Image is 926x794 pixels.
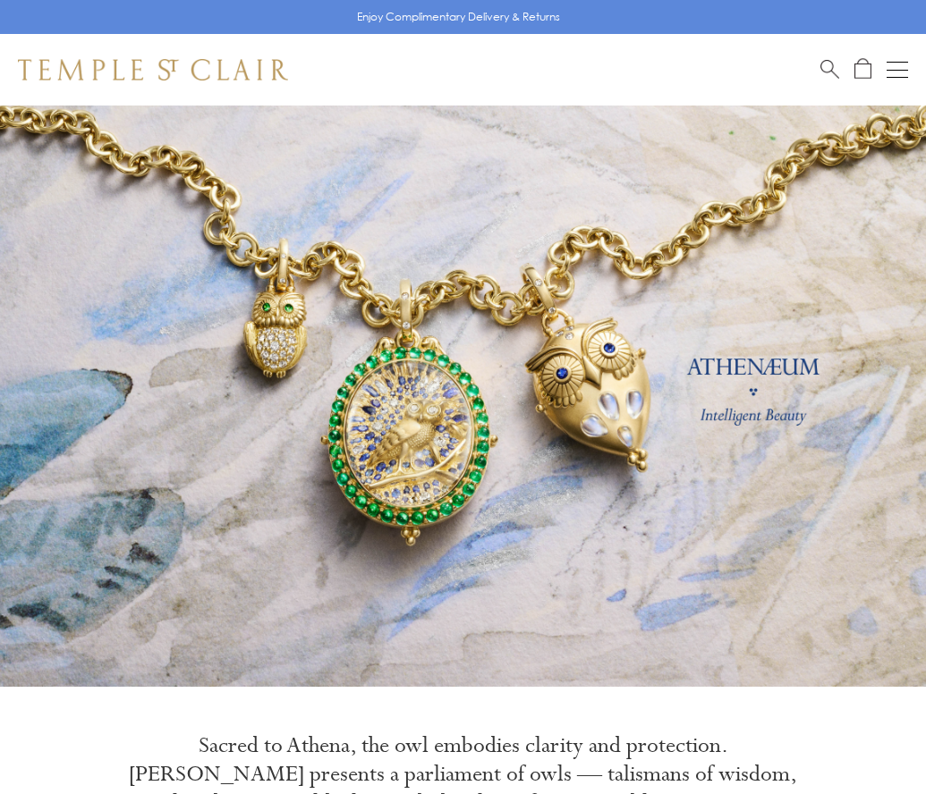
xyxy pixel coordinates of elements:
img: Temple St. Clair [18,59,288,80]
p: Enjoy Complimentary Delivery & Returns [357,8,560,26]
a: Search [820,58,839,80]
button: Open navigation [887,59,908,80]
a: Open Shopping Bag [854,58,871,80]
